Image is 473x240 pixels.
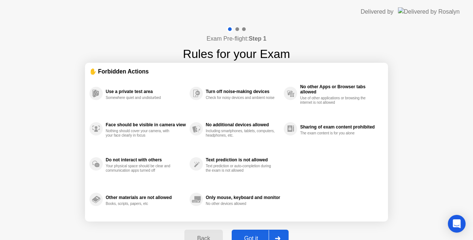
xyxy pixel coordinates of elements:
[249,35,266,42] b: Step 1
[106,195,186,200] div: Other materials are not allowed
[361,7,394,16] div: Delivered by
[300,124,380,130] div: Sharing of exam content prohibited
[106,157,186,162] div: Do not interact with others
[206,202,276,206] div: No other devices allowed
[206,157,280,162] div: Text prediction is not allowed
[106,96,176,100] div: Somewhere quiet and undisturbed
[206,164,276,173] div: Text prediction or auto-completion during the exam is not allowed
[207,34,266,43] h4: Exam Pre-flight:
[106,202,176,206] div: Books, scripts, papers, etc
[89,67,384,76] div: ✋ Forbidden Actions
[300,131,370,136] div: The exam content is for you alone
[398,7,460,16] img: Delivered by Rosalyn
[106,164,176,173] div: Your physical space should be clear and communication apps turned off
[106,122,186,127] div: Face should be visible in camera view
[206,195,280,200] div: Only mouse, keyboard and monitor
[106,129,176,138] div: Nothing should cover your camera, with your face clearly in focus
[206,89,280,94] div: Turn off noise-making devices
[300,84,380,95] div: No other Apps or Browser tabs allowed
[206,96,276,100] div: Check for noisy devices and ambient noise
[448,215,466,233] div: Open Intercom Messenger
[206,129,276,138] div: Including smartphones, tablets, computers, headphones, etc.
[300,96,370,105] div: Use of other applications or browsing the internet is not allowed
[106,89,186,94] div: Use a private test area
[206,122,280,127] div: No additional devices allowed
[183,45,290,63] h1: Rules for your Exam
